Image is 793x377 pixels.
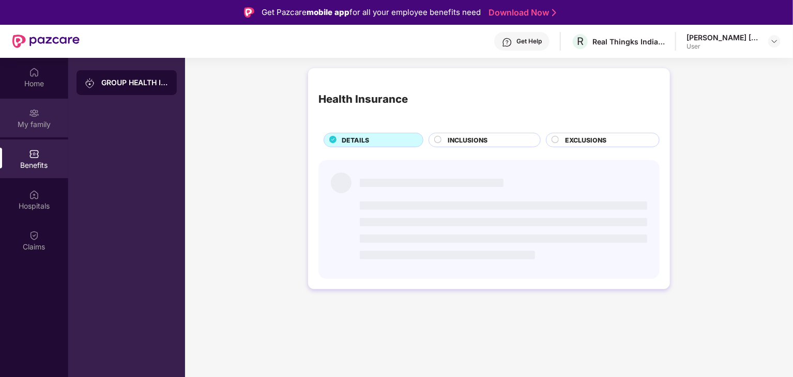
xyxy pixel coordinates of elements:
div: User [687,42,759,51]
div: [PERSON_NAME] [PERSON_NAME] Pathan [687,33,759,42]
img: svg+xml;base64,PHN2ZyBpZD0iRHJvcGRvd24tMzJ4MzIiIHhtbG5zPSJodHRwOi8vd3d3LnczLm9yZy8yMDAwL3N2ZyIgd2... [770,37,779,45]
div: Real Thingks India Private Limited [592,37,665,46]
img: svg+xml;base64,PHN2ZyBpZD0iSG9tZSIgeG1sbnM9Imh0dHA6Ly93d3cudzMub3JnLzIwMDAvc3ZnIiB3aWR0aD0iMjAiIG... [29,67,39,77]
img: svg+xml;base64,PHN2ZyBpZD0iSG9zcGl0YWxzIiB4bWxucz0iaHR0cDovL3d3dy53My5vcmcvMjAwMC9zdmciIHdpZHRoPS... [29,190,39,200]
img: svg+xml;base64,PHN2ZyB3aWR0aD0iMjAiIGhlaWdodD0iMjAiIHZpZXdCb3g9IjAgMCAyMCAyMCIgZmlsbD0ibm9uZSIgeG... [85,78,95,88]
img: svg+xml;base64,PHN2ZyBpZD0iSGVscC0zMngzMiIgeG1sbnM9Imh0dHA6Ly93d3cudzMub3JnLzIwMDAvc3ZnIiB3aWR0aD... [502,37,512,48]
div: Health Insurance [318,91,408,107]
strong: mobile app [307,7,349,17]
div: GROUP HEALTH INSURANCE [101,77,169,88]
img: Stroke [552,7,556,18]
span: DETAILS [342,135,369,145]
span: R [577,35,584,48]
span: INCLUSIONS [448,135,487,145]
img: svg+xml;base64,PHN2ZyB3aWR0aD0iMjAiIGhlaWdodD0iMjAiIHZpZXdCb3g9IjAgMCAyMCAyMCIgZmlsbD0ibm9uZSIgeG... [29,108,39,118]
span: EXCLUSIONS [565,135,606,145]
img: svg+xml;base64,PHN2ZyBpZD0iQ2xhaW0iIHhtbG5zPSJodHRwOi8vd3d3LnczLm9yZy8yMDAwL3N2ZyIgd2lkdGg9IjIwIi... [29,230,39,241]
div: Get Help [516,37,542,45]
img: New Pazcare Logo [12,35,80,48]
img: svg+xml;base64,PHN2ZyBpZD0iQmVuZWZpdHMiIHhtbG5zPSJodHRwOi8vd3d3LnczLm9yZy8yMDAwL3N2ZyIgd2lkdGg9Ij... [29,149,39,159]
a: Download Now [489,7,553,18]
img: Logo [244,7,254,18]
div: Get Pazcare for all your employee benefits need [262,6,481,19]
